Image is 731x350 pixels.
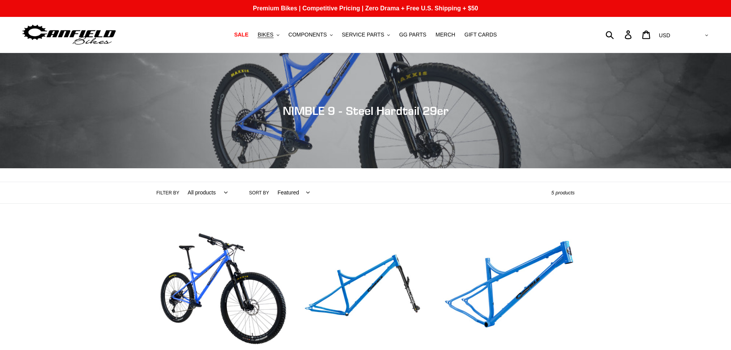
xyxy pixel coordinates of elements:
button: SERVICE PARTS [338,30,394,40]
span: GG PARTS [399,32,426,38]
label: Filter by [157,189,180,196]
span: SALE [234,32,248,38]
a: GIFT CARDS [460,30,501,40]
input: Search [610,26,629,43]
label: Sort by [249,189,269,196]
img: Canfield Bikes [21,23,117,47]
a: SALE [230,30,252,40]
span: SERVICE PARTS [342,32,384,38]
button: BIKES [254,30,283,40]
button: COMPONENTS [285,30,337,40]
span: BIKES [257,32,273,38]
a: GG PARTS [395,30,430,40]
span: GIFT CARDS [464,32,497,38]
span: 5 products [551,190,575,196]
span: NIMBLE 9 - Steel Hardtail 29er [283,104,449,118]
span: COMPONENTS [289,32,327,38]
a: MERCH [432,30,459,40]
span: MERCH [436,32,455,38]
